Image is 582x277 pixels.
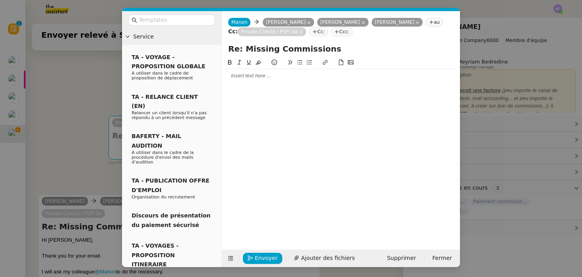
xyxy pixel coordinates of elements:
input: Subject [228,43,454,55]
span: TA - VOYAGE - PROPOSITION GLOBALE [132,54,205,69]
span: TA - VOYAGES - PROPOSITION ITINERAIRE [132,242,178,267]
nz-tag: au [426,18,443,27]
input: Templates [139,15,210,25]
nz-tag: [PERSON_NAME] [317,18,369,27]
div: Service [122,29,221,44]
span: Ajouter des fichiers [301,254,355,263]
nz-tag: [PERSON_NAME] [263,18,314,27]
span: A utiliser dans le cadre de la procédure d'envoi des mails d'audition [132,150,194,165]
span: Fermer [433,254,452,263]
span: Discours de présentation du paiement sécurisé [132,212,211,228]
nz-tag: [PERSON_NAME] [372,18,423,27]
button: Fermer [428,253,457,264]
span: Supprimer [387,254,416,263]
span: Envoyer [255,254,277,263]
strong: Cc: [228,28,238,35]
button: Ajouter des fichiers [289,253,359,264]
span: Service [133,32,218,41]
nz-tag: Private Clients l PSPI SA [238,27,306,36]
button: Envoyer [243,253,282,264]
span: Manon [231,19,247,25]
nz-tag: Ccc: [331,27,353,36]
span: BAFERTY - MAIL AUDITION [132,133,181,148]
nz-tag: Cc: [309,27,328,36]
span: Relancer un client lorsqu'il n'a pas répondu à un précédent message [132,110,207,120]
button: Supprimer [382,253,421,264]
span: TA - RELANCE CLIENT (EN) [132,94,198,109]
span: TA - PUBLICATION OFFRE D'EMPLOI [132,177,210,193]
span: A utiliser dans le cadre de proposition de déplacement [132,71,193,81]
span: Organisation du recrutement [132,194,195,200]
